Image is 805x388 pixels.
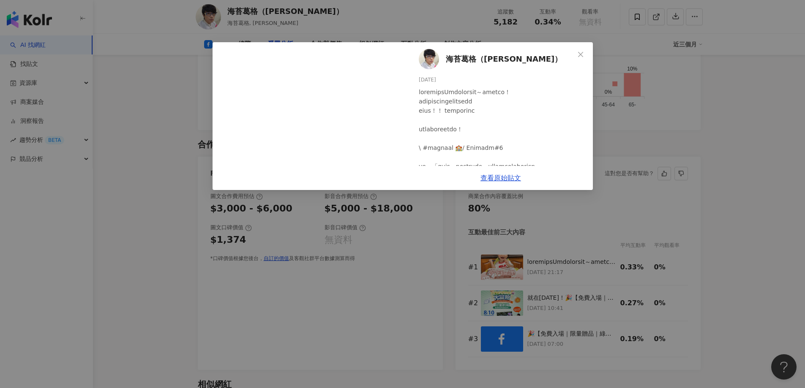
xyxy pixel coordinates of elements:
div: [DATE] [419,76,586,84]
img: KOL Avatar [419,49,439,69]
span: 海苔葛格（[PERSON_NAME]） [446,53,562,65]
a: KOL Avatar海苔葛格（[PERSON_NAME]） [419,49,574,69]
button: Close [572,46,589,63]
span: close [577,51,584,58]
a: 查看原始貼文 [480,174,521,182]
